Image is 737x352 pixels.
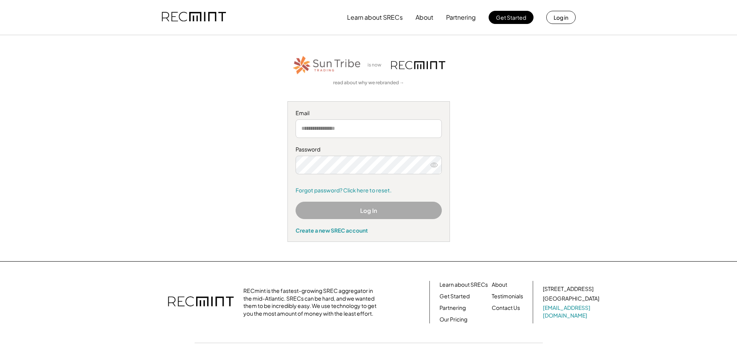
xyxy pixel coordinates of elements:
[543,304,601,319] a: [EMAIL_ADDRESS][DOMAIN_NAME]
[492,304,520,312] a: Contact Us
[439,304,466,312] a: Partnering
[439,316,467,323] a: Our Pricing
[489,11,534,24] button: Get Started
[162,4,226,31] img: recmint-logotype%403x.png
[296,227,442,234] div: Create a new SREC account
[366,62,387,68] div: is now
[439,292,470,300] a: Get Started
[296,187,442,194] a: Forgot password? Click here to reset.
[416,10,433,25] button: About
[333,80,404,86] a: read about why we rebranded →
[243,287,381,317] div: RECmint is the fastest-growing SREC aggregator in the mid-Atlantic. SRECs can be hard, and we wan...
[347,10,403,25] button: Learn about SRECs
[543,295,599,303] div: [GEOGRAPHIC_DATA]
[296,202,442,219] button: Log In
[446,10,476,25] button: Partnering
[546,11,576,24] button: Log in
[296,109,442,117] div: Email
[492,281,507,289] a: About
[391,61,445,69] img: recmint-logotype%403x.png
[296,146,442,153] div: Password
[168,289,234,316] img: recmint-logotype%403x.png
[492,292,523,300] a: Testimonials
[543,285,593,293] div: [STREET_ADDRESS]
[292,54,362,76] img: STT_Horizontal_Logo%2B-%2BColor.png
[439,281,488,289] a: Learn about SRECs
